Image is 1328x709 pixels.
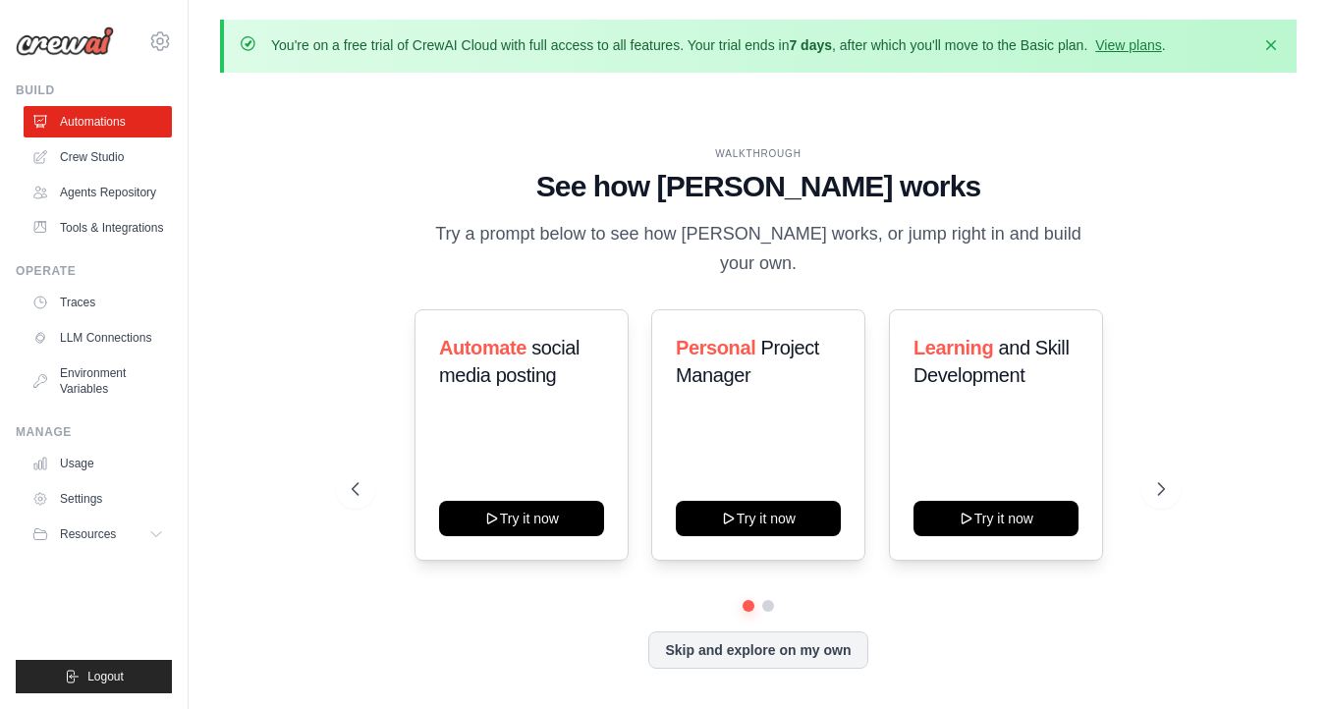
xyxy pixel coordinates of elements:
button: Logout [16,660,172,693]
span: Project Manager [676,337,819,386]
a: Settings [24,483,172,515]
img: Logo [16,27,114,56]
a: Usage [24,448,172,479]
button: Try it now [913,501,1079,536]
a: Environment Variables [24,357,172,405]
h1: See how [PERSON_NAME] works [352,169,1166,204]
a: Tools & Integrations [24,212,172,244]
span: Automate [439,337,526,358]
strong: 7 days [789,37,832,53]
button: Resources [24,518,172,550]
div: Manage [16,424,172,440]
a: Agents Repository [24,177,172,208]
a: Automations [24,106,172,137]
a: LLM Connections [24,322,172,354]
button: Try it now [676,501,841,536]
div: WALKTHROUGH [352,146,1166,161]
span: and Skill Development [913,337,1069,386]
a: Crew Studio [24,141,172,173]
span: Learning [913,337,993,358]
p: Try a prompt below to see how [PERSON_NAME] works, or jump right in and build your own. [428,220,1088,278]
span: Personal [676,337,755,358]
span: social media posting [439,337,580,386]
div: Operate [16,263,172,279]
span: Logout [87,669,124,684]
a: Traces [24,287,172,318]
a: View plans [1095,37,1161,53]
div: Build [16,82,172,98]
button: Try it now [439,501,604,536]
p: You're on a free trial of CrewAI Cloud with full access to all features. Your trial ends in , aft... [271,35,1166,55]
span: Resources [60,526,116,542]
button: Skip and explore on my own [648,631,867,669]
